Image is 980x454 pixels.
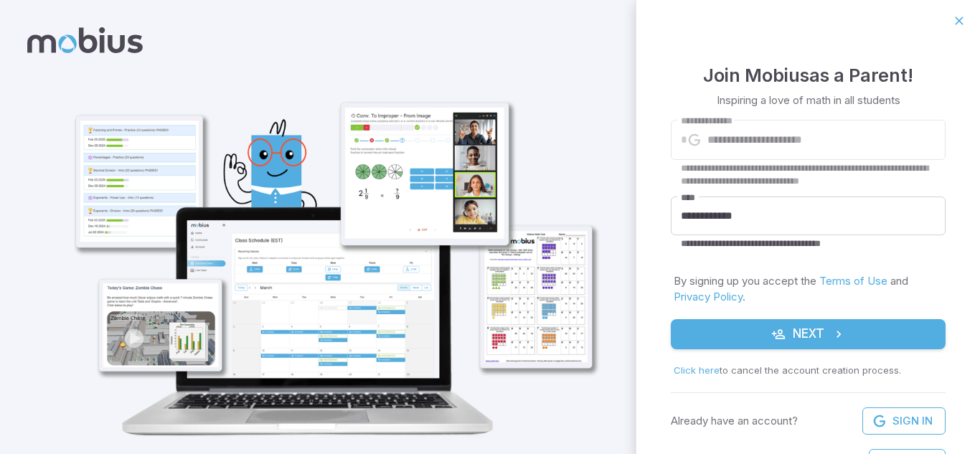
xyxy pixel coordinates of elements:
[674,273,943,305] p: By signing up you accept the and .
[671,413,798,429] p: Already have an account?
[862,407,946,435] a: Sign In
[674,364,943,378] p: to cancel the account creation process .
[717,93,900,108] p: Inspiring a love of math in all students
[703,61,913,90] h4: Join Mobius as a Parent !
[674,364,720,376] span: Click here
[819,274,887,288] a: Terms of Use
[47,40,611,453] img: parent_1-illustration
[671,319,946,349] button: Next
[674,290,743,303] a: Privacy Policy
